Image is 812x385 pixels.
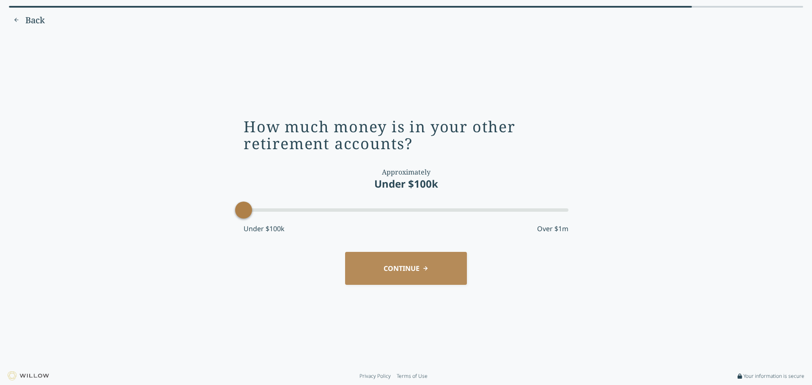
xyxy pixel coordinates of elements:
button: Previous question [9,14,49,27]
div: How much money is in your other retirement accounts? [244,118,568,152]
img: Willow logo [8,371,49,380]
a: Privacy Policy [359,373,391,380]
span: Your information is secure [743,373,804,380]
span: Back [25,14,45,26]
label: Over $1m [537,224,568,234]
div: Accessibility label [235,202,252,218]
label: Under $100k [244,224,285,234]
button: CONTINUE [345,252,467,284]
div: Approximately [382,167,431,177]
a: Terms of Use [397,373,428,380]
div: 86% complete [9,6,692,8]
div: Under $100k [374,177,438,191]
